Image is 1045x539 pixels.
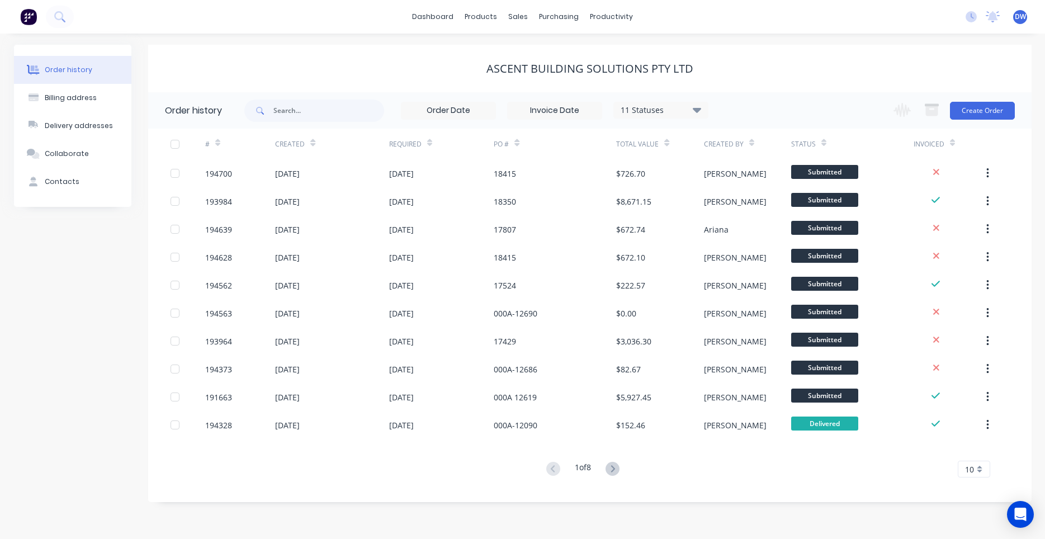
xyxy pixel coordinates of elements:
[389,280,414,291] div: [DATE]
[616,308,636,319] div: $0.00
[275,363,300,375] div: [DATE]
[205,335,232,347] div: 193964
[273,100,384,122] input: Search...
[575,461,591,477] div: 1 of 8
[616,391,651,403] div: $5,927.45
[704,224,729,235] div: Ariana
[389,308,414,319] div: [DATE]
[205,129,275,159] div: #
[616,363,641,375] div: $82.67
[704,419,767,431] div: [PERSON_NAME]
[401,102,495,119] input: Order Date
[275,224,300,235] div: [DATE]
[205,196,232,207] div: 193984
[205,308,232,319] div: 194563
[275,419,300,431] div: [DATE]
[914,129,983,159] div: Invoiced
[45,93,97,103] div: Billing address
[275,335,300,347] div: [DATE]
[704,139,744,149] div: Created By
[494,335,516,347] div: 17429
[533,8,584,25] div: purchasing
[704,168,767,179] div: [PERSON_NAME]
[1007,501,1034,528] div: Open Intercom Messenger
[14,56,131,84] button: Order history
[389,252,414,263] div: [DATE]
[494,419,537,431] div: 000A-12090
[494,252,516,263] div: 18415
[704,280,767,291] div: [PERSON_NAME]
[205,363,232,375] div: 194373
[704,391,767,403] div: [PERSON_NAME]
[205,168,232,179] div: 194700
[1015,12,1026,22] span: DW
[275,129,389,159] div: Created
[389,335,414,347] div: [DATE]
[494,224,516,235] div: 17807
[704,335,767,347] div: [PERSON_NAME]
[45,65,92,75] div: Order history
[205,280,232,291] div: 194562
[791,193,858,207] span: Submitted
[494,308,537,319] div: 000A-12690
[791,305,858,319] span: Submitted
[584,8,639,25] div: productivity
[616,419,645,431] div: $152.46
[791,277,858,291] span: Submitted
[494,139,509,149] div: PO #
[508,102,602,119] input: Invoice Date
[389,363,414,375] div: [DATE]
[389,419,414,431] div: [DATE]
[275,308,300,319] div: [DATE]
[704,252,767,263] div: [PERSON_NAME]
[389,391,414,403] div: [DATE]
[704,196,767,207] div: [PERSON_NAME]
[791,139,816,149] div: Status
[45,177,79,187] div: Contacts
[275,280,300,291] div: [DATE]
[950,102,1015,120] button: Create Order
[616,196,651,207] div: $8,671.15
[914,139,944,149] div: Invoiced
[205,391,232,403] div: 191663
[165,104,222,117] div: Order history
[20,8,37,25] img: Factory
[275,391,300,403] div: [DATE]
[791,361,858,375] span: Submitted
[791,389,858,403] span: Submitted
[616,224,645,235] div: $672.74
[494,363,537,375] div: 000A-12686
[791,333,858,347] span: Submitted
[616,335,651,347] div: $3,036.30
[616,252,645,263] div: $672.10
[406,8,459,25] a: dashboard
[704,363,767,375] div: [PERSON_NAME]
[486,62,693,75] div: ASCENT BUILDING SOLUTIONS PTY LTD
[389,196,414,207] div: [DATE]
[389,139,422,149] div: Required
[616,139,659,149] div: Total Value
[616,168,645,179] div: $726.70
[503,8,533,25] div: sales
[791,221,858,235] span: Submitted
[205,419,232,431] div: 194328
[275,139,305,149] div: Created
[275,168,300,179] div: [DATE]
[14,168,131,196] button: Contacts
[14,140,131,168] button: Collaborate
[791,417,858,431] span: Delivered
[275,252,300,263] div: [DATE]
[494,280,516,291] div: 17524
[45,121,113,131] div: Delivery addresses
[616,280,645,291] div: $222.57
[616,129,703,159] div: Total Value
[791,129,914,159] div: Status
[494,168,516,179] div: 18415
[205,139,210,149] div: #
[494,196,516,207] div: 18350
[965,464,974,475] span: 10
[14,112,131,140] button: Delivery addresses
[14,84,131,112] button: Billing address
[205,252,232,263] div: 194628
[704,129,791,159] div: Created By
